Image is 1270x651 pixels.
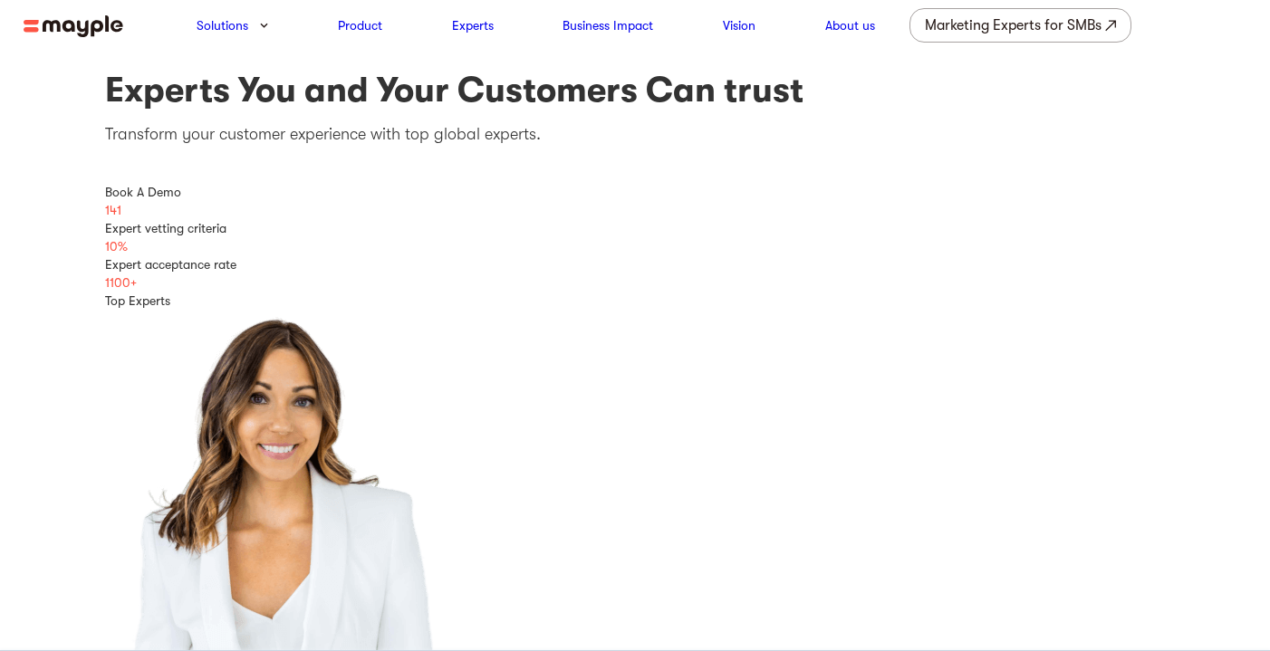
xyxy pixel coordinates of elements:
[105,255,1165,273] div: Expert acceptance rate
[24,15,123,38] img: mayple-logo
[452,14,494,36] a: Experts
[338,14,382,36] a: Product
[105,237,1165,255] div: 10%
[105,183,1165,201] div: Book A Demo
[105,273,1165,292] div: 1100+
[105,219,1165,237] div: Expert vetting criteria
[925,13,1102,38] div: Marketing Experts for SMBs
[105,201,1165,219] div: 141
[563,14,653,36] a: Business Impact
[197,14,248,36] a: Solutions
[260,23,268,28] img: arrow-down
[825,14,875,36] a: About us
[105,122,1165,147] p: Transform your customer experience with top global experts.
[105,292,1165,310] div: Top Experts
[723,14,755,36] a: Vision
[909,8,1131,43] a: Marketing Experts for SMBs
[105,68,1165,112] h1: Experts You and Your Customers Can trust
